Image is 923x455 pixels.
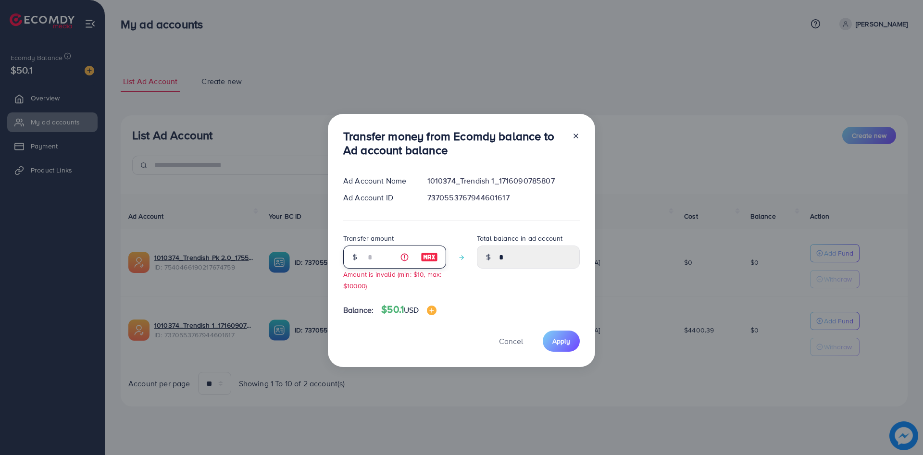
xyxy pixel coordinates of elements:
[343,270,441,290] small: Amount is invalid (min: $10, max: $10000)
[336,192,420,203] div: Ad Account ID
[421,251,438,263] img: image
[477,234,562,243] label: Total balance in ad account
[543,331,580,351] button: Apply
[499,336,523,346] span: Cancel
[381,304,436,316] h4: $50.1
[343,129,564,157] h3: Transfer money from Ecomdy balance to Ad account balance
[487,331,535,351] button: Cancel
[420,192,587,203] div: 7370553767944601617
[343,305,374,316] span: Balance:
[336,175,420,186] div: Ad Account Name
[552,336,570,346] span: Apply
[404,305,419,315] span: USD
[427,306,437,315] img: image
[343,234,394,243] label: Transfer amount
[420,175,587,186] div: 1010374_Trendish 1_1716090785807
